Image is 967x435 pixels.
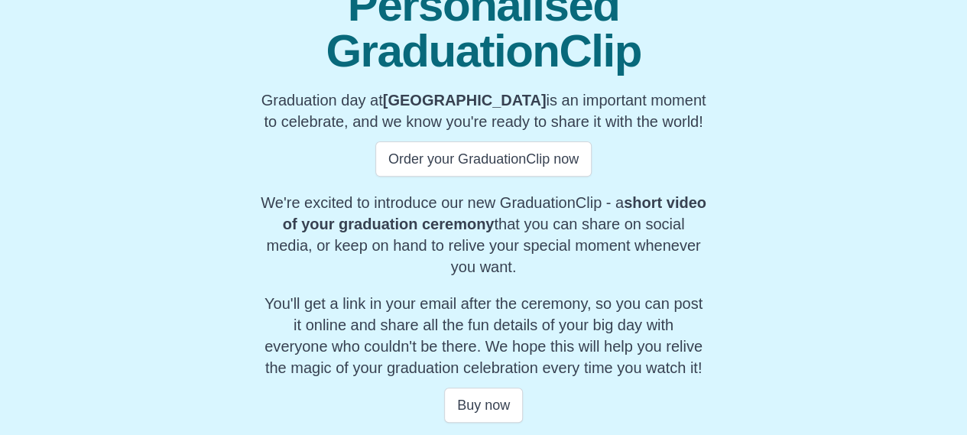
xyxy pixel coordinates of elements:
[260,192,707,278] p: We're excited to introduce our new GraduationClip - a that you can share on social media, or keep...
[260,293,707,378] p: You'll get a link in your email after the ceremony, so you can post it online and share all the f...
[444,388,523,423] button: Buy now
[383,92,547,109] b: [GEOGRAPHIC_DATA]
[375,141,592,177] button: Order your GraduationClip now
[260,89,707,132] p: Graduation day at is an important moment to celebrate, and we know you're ready to share it with ...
